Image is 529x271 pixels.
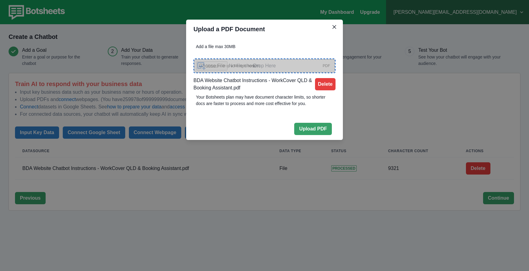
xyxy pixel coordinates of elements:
[253,62,276,70] span: Drop Here
[193,92,336,109] p: Your Botsheets plan may have document character limits, so shorter docs are faster to process and...
[193,77,315,92] p: BDA Website Chatbot Instructions - WorkCover QLD & Booking Assistant.pdf
[186,20,343,39] header: Upload a PDF Document
[193,41,336,52] p: Add a file max 30MB
[329,22,339,32] button: Close
[315,78,336,90] button: Delete
[294,123,332,135] button: Upload PDF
